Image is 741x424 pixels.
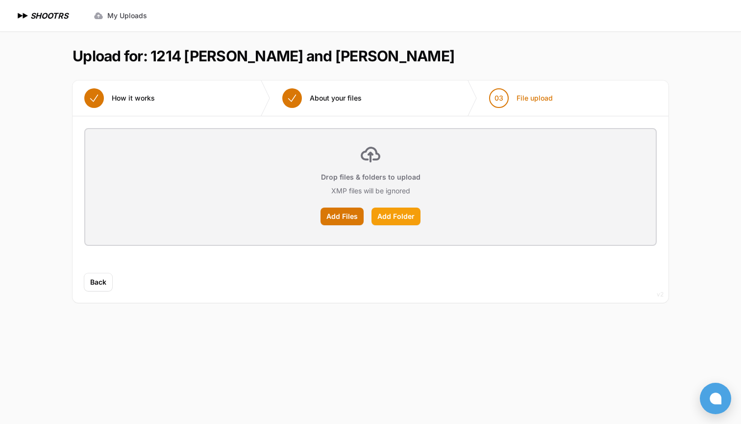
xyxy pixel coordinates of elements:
[371,208,420,225] label: Add Folder
[271,80,373,116] button: About your files
[657,289,664,300] div: v2
[73,80,167,116] button: How it works
[16,10,30,22] img: SHOOTRS
[477,80,565,116] button: 03 File upload
[310,93,362,103] span: About your files
[88,7,153,25] a: My Uploads
[90,277,106,287] span: Back
[494,93,503,103] span: 03
[73,47,454,65] h1: Upload for: 1214 [PERSON_NAME] and [PERSON_NAME]
[517,93,553,103] span: File upload
[331,186,410,196] p: XMP files will be ignored
[16,10,68,22] a: SHOOTRS SHOOTRS
[700,383,731,414] button: Open chat window
[112,93,155,103] span: How it works
[321,208,364,225] label: Add Files
[321,172,420,182] p: Drop files & folders to upload
[107,11,147,21] span: My Uploads
[30,10,68,22] h1: SHOOTRS
[84,273,112,291] button: Back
